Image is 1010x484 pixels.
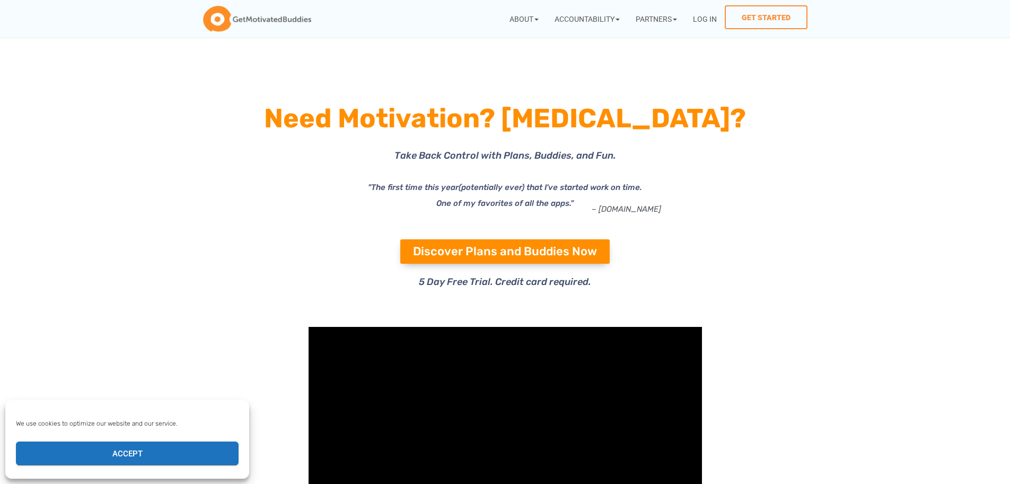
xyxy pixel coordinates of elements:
[725,5,807,29] a: Get Started
[400,239,610,264] a: Discover Plans and Buddies Now
[685,5,725,32] a: Log In
[413,246,597,257] span: Discover Plans and Buddies Now
[547,5,628,32] a: Accountability
[419,276,591,288] span: 5 Day Free Trial. Credit card required.
[592,204,661,214] a: – [DOMAIN_NAME]
[436,183,642,208] i: (potentially ever) that I've started work on time. One of my favorites of all the apps."
[394,150,616,161] span: Take Back Control with Plans, Buddies, and Fun.
[203,6,311,32] img: GetMotivatedBuddies
[502,5,547,32] a: About
[368,183,459,192] i: "The first time this year
[16,442,239,465] button: Accept
[16,419,238,428] div: We use cookies to optimize our website and our service.
[628,5,685,32] a: Partners
[219,99,792,137] h1: Need Motivation? [MEDICAL_DATA]?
